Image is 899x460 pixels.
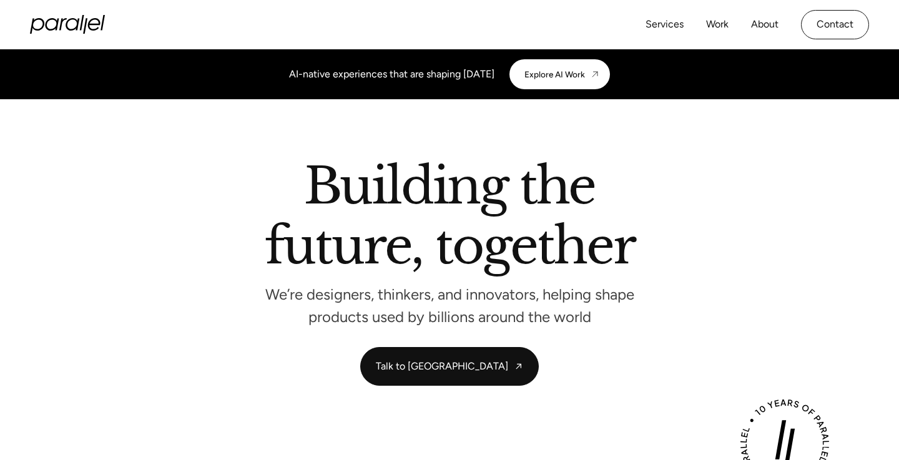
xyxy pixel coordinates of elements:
h2: Building the future, together [265,162,635,276]
a: Services [646,16,684,34]
a: Contact [801,10,869,39]
div: AI-native experiences that are shaping [DATE] [289,67,494,82]
p: We’re designers, thinkers, and innovators, helping shape products used by billions around the world [262,289,637,322]
a: About [751,16,779,34]
a: Work [706,16,729,34]
div: Explore AI Work [524,69,585,79]
a: home [30,15,105,34]
img: CTA arrow image [590,69,600,79]
a: Explore AI Work [509,59,610,89]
